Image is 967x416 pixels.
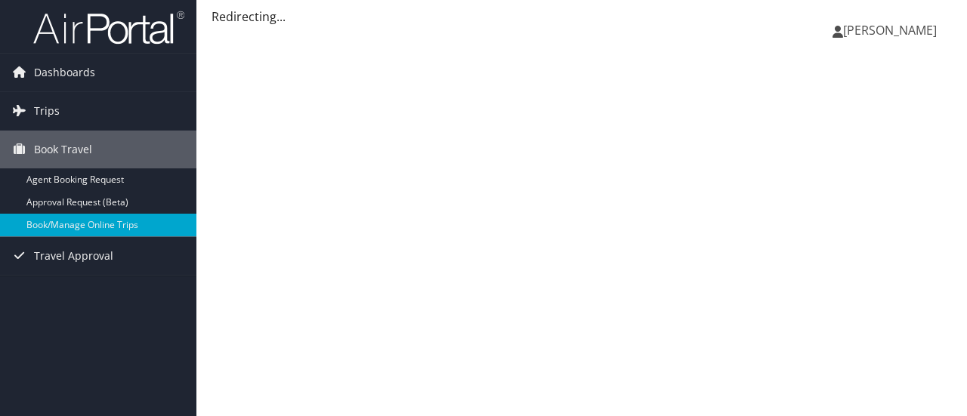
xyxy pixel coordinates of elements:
a: [PERSON_NAME] [833,8,952,53]
span: Trips [34,92,60,130]
img: airportal-logo.png [33,10,184,45]
span: [PERSON_NAME] [843,22,937,39]
span: Book Travel [34,131,92,168]
div: Redirecting... [212,8,952,26]
span: Dashboards [34,54,95,91]
span: Travel Approval [34,237,113,275]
